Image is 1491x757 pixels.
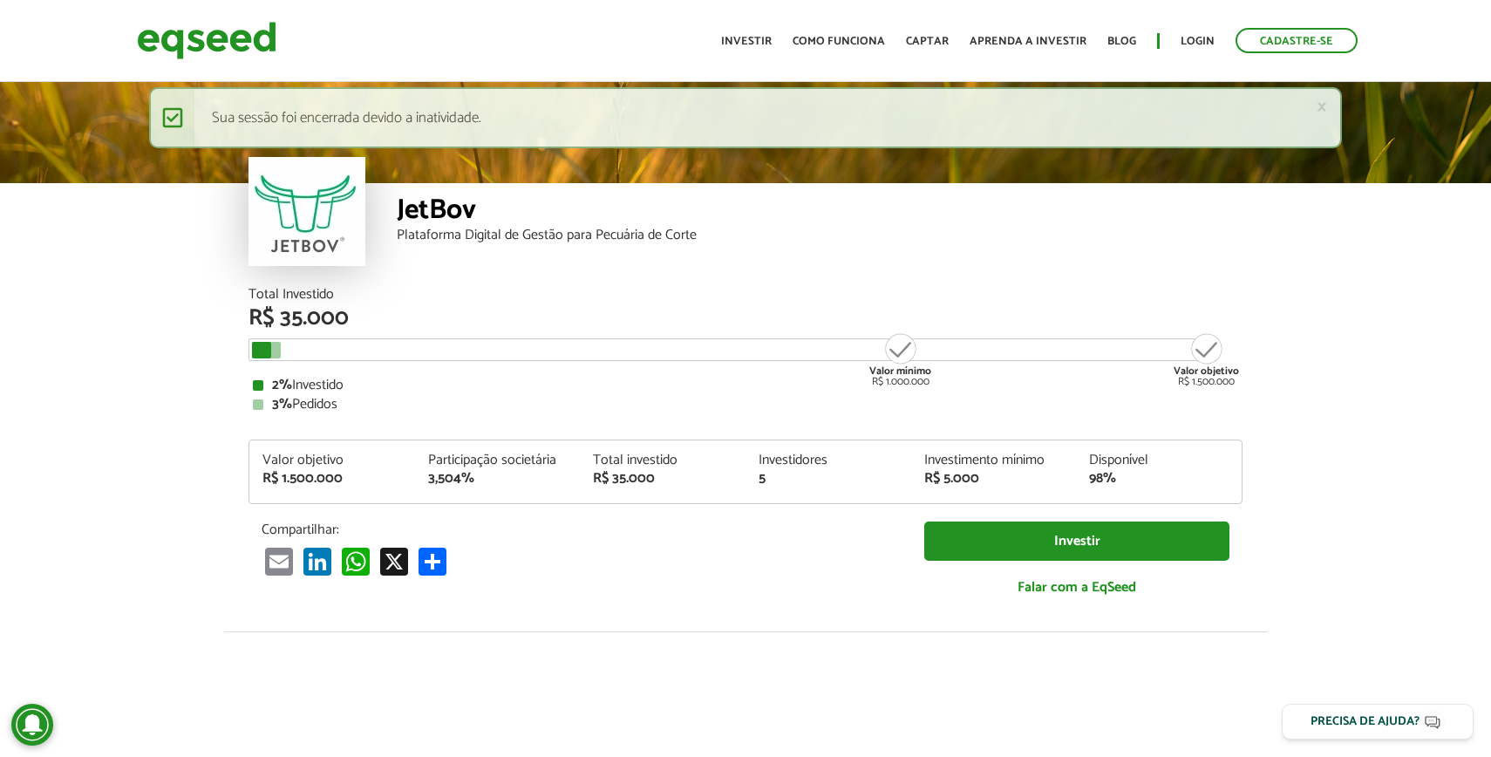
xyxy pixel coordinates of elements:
[262,547,296,576] a: Email
[137,17,276,64] img: EqSeed
[1181,36,1215,47] a: Login
[1236,28,1358,53] a: Cadastre-se
[869,363,931,379] strong: Valor mínimo
[253,378,1238,392] div: Investido
[377,547,412,576] a: X
[593,472,732,486] div: R$ 35.000
[415,547,450,576] a: Compartilhar
[428,454,568,467] div: Participação societária
[338,547,373,576] a: WhatsApp
[1174,331,1239,387] div: R$ 1.500.000
[248,307,1242,330] div: R$ 35.000
[1174,363,1239,379] strong: Valor objetivo
[924,569,1229,605] a: Falar com a EqSeed
[924,472,1064,486] div: R$ 5.000
[397,196,1242,228] div: JetBov
[300,547,335,576] a: LinkedIn
[248,288,1242,302] div: Total Investido
[262,522,898,538] p: Compartilhar:
[759,472,898,486] div: 5
[924,454,1064,467] div: Investimento mínimo
[924,522,1229,561] a: Investir
[721,36,772,47] a: Investir
[1089,472,1229,486] div: 98%
[272,392,292,416] strong: 3%
[906,36,949,47] a: Captar
[970,36,1086,47] a: Aprenda a investir
[793,36,885,47] a: Como funciona
[253,398,1238,412] div: Pedidos
[262,454,402,467] div: Valor objetivo
[428,472,568,486] div: 3,504%
[868,331,933,387] div: R$ 1.000.000
[397,228,1242,242] div: Plataforma Digital de Gestão para Pecuária de Corte
[1107,36,1136,47] a: Blog
[1317,98,1327,116] a: ×
[1089,454,1229,467] div: Disponível
[272,373,292,397] strong: 2%
[759,454,898,467] div: Investidores
[593,454,732,467] div: Total investido
[262,472,402,486] div: R$ 1.500.000
[149,87,1342,148] div: Sua sessão foi encerrada devido a inatividade.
